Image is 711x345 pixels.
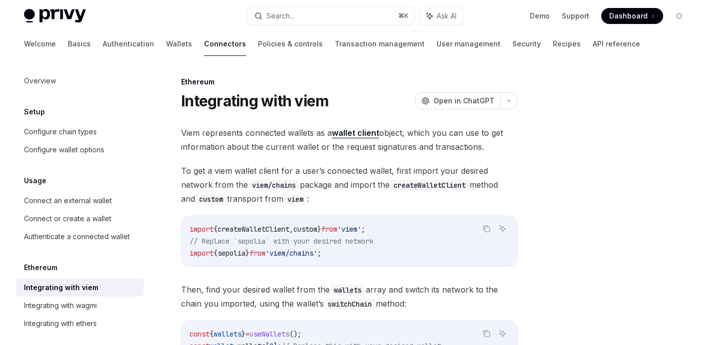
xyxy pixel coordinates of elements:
[330,285,366,296] code: wallets
[553,32,581,56] a: Recipes
[24,106,45,118] h5: Setup
[283,194,307,205] code: viem
[24,213,111,225] div: Connect or create a wallet
[16,192,144,210] a: Connect an external wallet
[24,231,130,243] div: Authenticate a connected wallet
[398,12,409,20] span: ⌘ K
[181,77,517,87] div: Ethereum
[671,8,687,24] button: Toggle dark mode
[24,262,57,274] h5: Ethereum
[103,32,154,56] a: Authentication
[437,11,457,21] span: Ask AI
[24,144,104,156] div: Configure wallet options
[24,318,97,330] div: Integrating with ethers
[16,210,144,228] a: Connect or create a wallet
[214,330,241,339] span: wallets
[16,72,144,90] a: Overview
[480,327,493,340] button: Copy the contents from the code block
[190,237,373,246] span: // Replace `sepolia` with your desired network
[245,249,249,258] span: }
[24,75,56,87] div: Overview
[324,299,376,310] code: switchChain
[166,32,192,56] a: Wallets
[195,194,227,205] code: custom
[249,330,289,339] span: useWallets
[214,225,218,234] span: {
[289,330,301,339] span: ();
[480,222,493,235] button: Copy the contents from the code block
[16,123,144,141] a: Configure chain types
[249,249,265,258] span: from
[332,128,379,138] a: wallet client
[337,225,361,234] span: 'viem'
[390,180,470,191] code: createWalletClient
[289,225,293,234] span: ,
[218,225,289,234] span: createWalletClient
[266,10,294,22] div: Search...
[16,297,144,315] a: Integrating with wagmi
[415,92,500,109] button: Open in ChatGPT
[24,300,97,312] div: Integrating with wagmi
[601,8,663,24] a: Dashboard
[241,330,245,339] span: }
[248,180,300,191] code: viem/chains
[24,9,86,23] img: light logo
[24,175,46,187] h5: Usage
[16,279,144,297] a: Integrating with viem
[181,126,517,154] span: Viem represents connected wallets as a object, which you can use to get information about the cur...
[181,164,517,206] span: To get a viem wallet client for a user’s connected wallet, first import your desired network from...
[190,225,214,234] span: import
[190,249,214,258] span: import
[496,222,509,235] button: Ask AI
[68,32,91,56] a: Basics
[24,126,97,138] div: Configure chain types
[317,249,321,258] span: ;
[593,32,640,56] a: API reference
[204,32,246,56] a: Connectors
[210,330,214,339] span: {
[16,315,144,333] a: Integrating with ethers
[258,32,323,56] a: Policies & controls
[496,327,509,340] button: Ask AI
[245,330,249,339] span: =
[265,249,317,258] span: 'viem/chains'
[16,228,144,246] a: Authenticate a connected wallet
[437,32,500,56] a: User management
[24,195,112,207] div: Connect an external wallet
[530,11,550,21] a: Demo
[181,283,517,311] span: Then, find your desired wallet from the array and switch its network to the chain you imported, u...
[214,249,218,258] span: {
[420,7,464,25] button: Ask AI
[293,225,317,234] span: custom
[190,330,210,339] span: const
[16,141,144,159] a: Configure wallet options
[434,96,494,106] span: Open in ChatGPT
[321,225,337,234] span: from
[512,32,541,56] a: Security
[181,92,328,110] h1: Integrating with viem
[24,282,98,294] div: Integrating with viem
[335,32,425,56] a: Transaction management
[562,11,589,21] a: Support
[247,7,414,25] button: Search...⌘K
[24,32,56,56] a: Welcome
[317,225,321,234] span: }
[609,11,648,21] span: Dashboard
[361,225,365,234] span: ;
[218,249,245,258] span: sepolia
